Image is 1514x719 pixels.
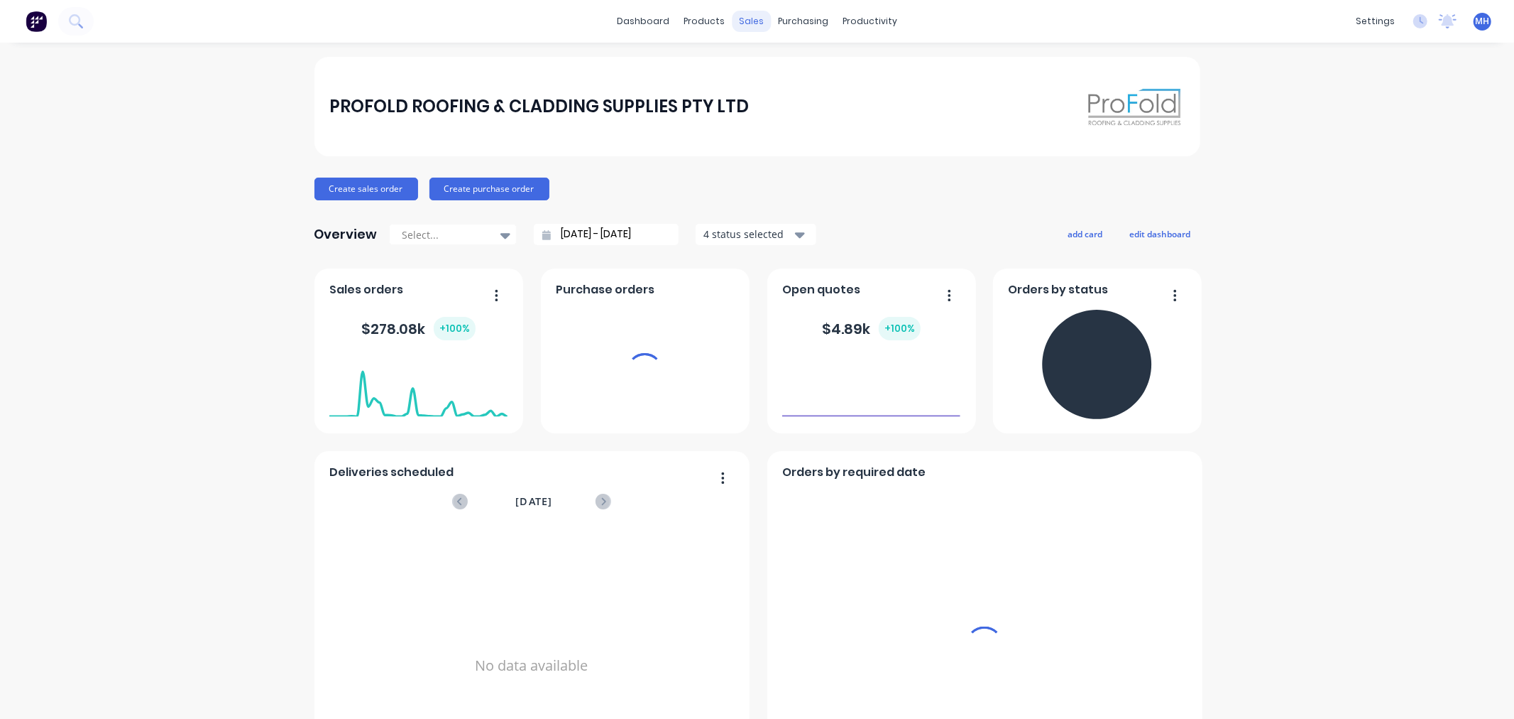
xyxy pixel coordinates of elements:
[879,317,921,340] div: + 100 %
[1008,281,1108,298] span: Orders by status
[434,317,476,340] div: + 100 %
[703,227,793,242] div: 4 status selected
[556,281,654,298] span: Purchase orders
[732,11,771,32] div: sales
[361,317,476,340] div: $ 278.08k
[314,178,418,200] button: Create sales order
[515,494,552,509] span: [DATE]
[610,11,676,32] a: dashboard
[429,178,549,200] button: Create purchase order
[782,281,860,298] span: Open quotes
[1085,82,1185,131] img: PROFOLD ROOFING & CLADDING SUPPLIES PTY LTD
[676,11,732,32] div: products
[822,317,921,340] div: $ 4.89k
[314,220,378,249] div: Overview
[1476,15,1490,28] span: MH
[835,11,904,32] div: productivity
[1349,11,1402,32] div: settings
[1121,225,1200,243] button: edit dashboard
[782,464,926,481] span: Orders by required date
[1059,225,1112,243] button: add card
[329,281,403,298] span: Sales orders
[329,92,749,121] div: PROFOLD ROOFING & CLADDING SUPPLIES PTY LTD
[26,11,47,32] img: Factory
[771,11,835,32] div: purchasing
[696,224,816,245] button: 4 status selected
